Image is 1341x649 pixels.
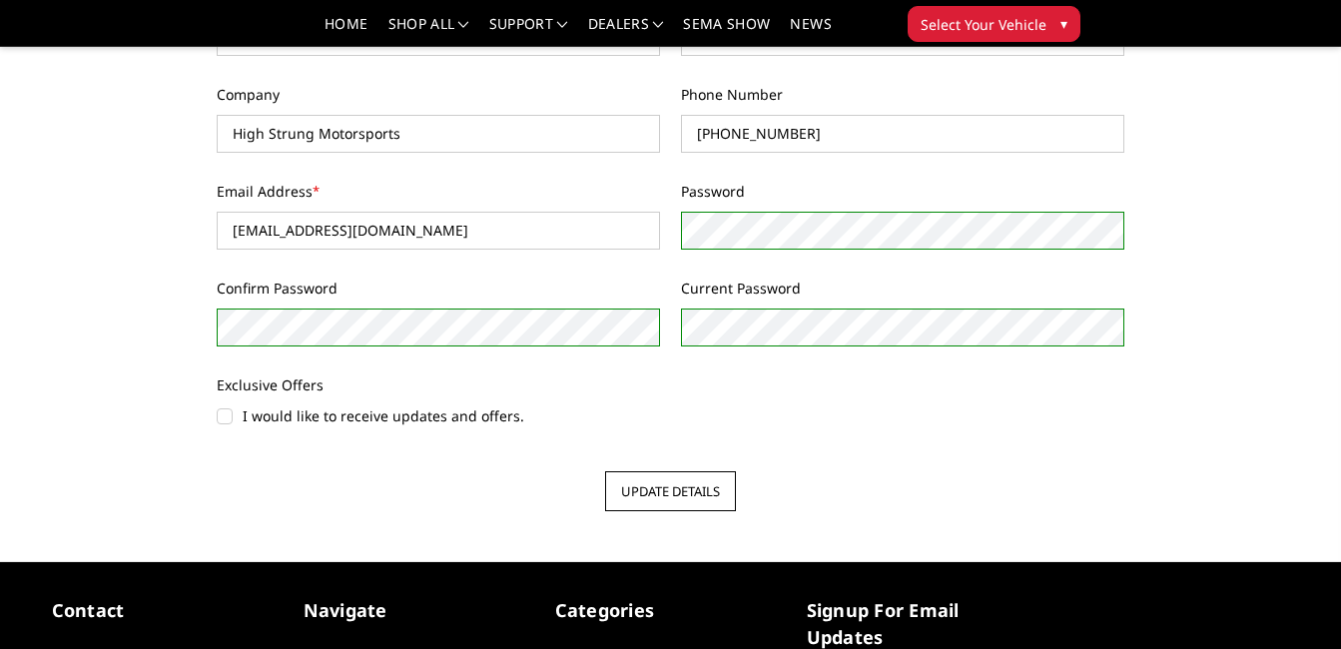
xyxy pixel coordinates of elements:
[683,17,770,46] a: SEMA Show
[681,84,1124,105] label: Phone Number
[908,6,1080,42] button: Select Your Vehicle
[1241,553,1341,649] iframe: Chat Widget
[217,405,660,426] label: I would like to receive updates and offers.
[325,17,367,46] a: Home
[790,17,831,46] a: News
[217,278,660,299] label: Confirm Password
[681,181,1124,202] label: Password
[555,597,787,624] h5: Categories
[681,278,1124,299] label: Current Password
[489,17,568,46] a: Support
[1060,13,1067,34] span: ▾
[217,84,660,105] label: Company
[921,14,1046,35] span: Select Your Vehicle
[605,471,736,511] button: Update Details
[217,181,660,202] label: Email Address
[588,17,664,46] a: Dealers
[217,374,660,395] label: Exclusive Offers
[388,17,469,46] a: shop all
[52,597,284,624] h5: contact
[304,597,535,624] h5: Navigate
